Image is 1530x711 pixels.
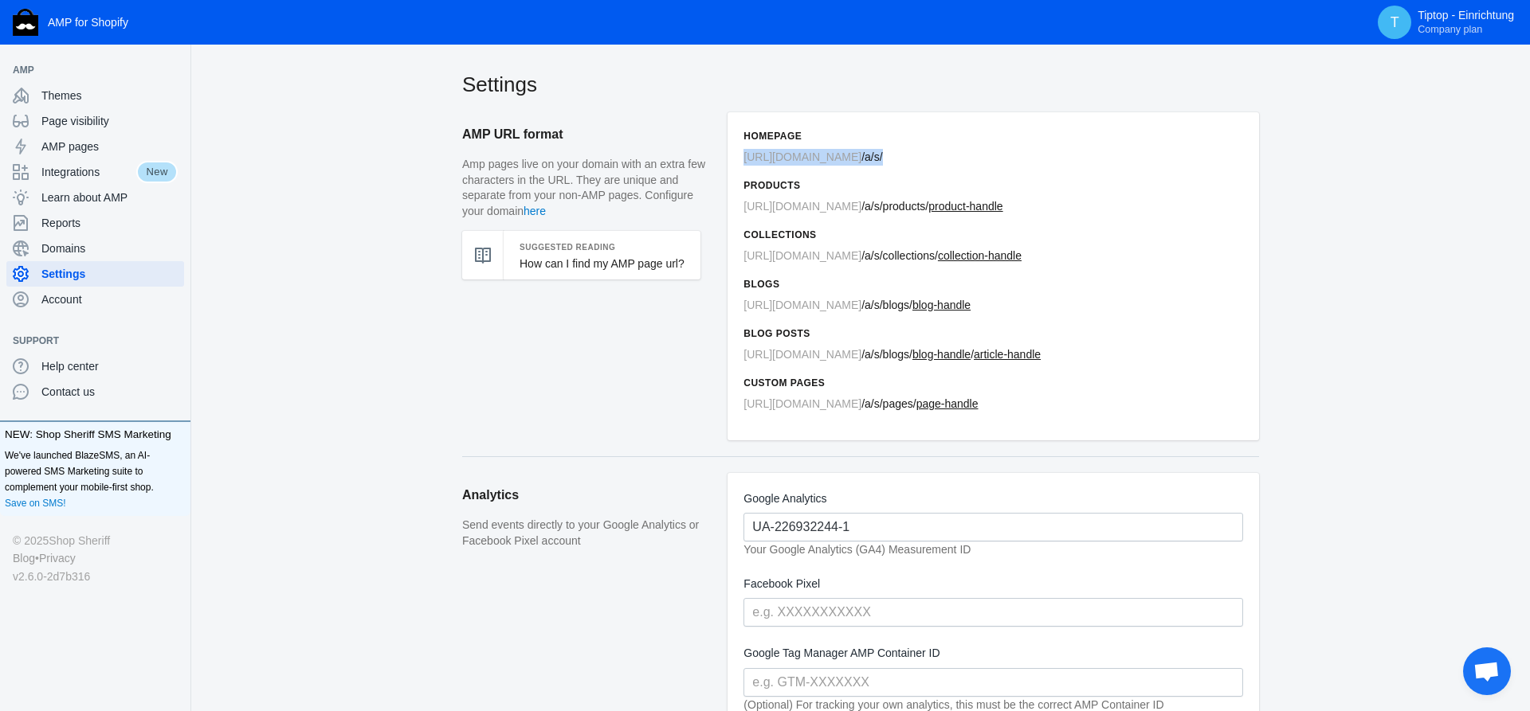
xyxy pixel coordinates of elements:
[41,189,178,205] span: Learn about AMP
[938,249,1022,262] u: collection-handle
[524,205,546,217] a: here
[743,643,1243,663] label: Google Tag Manager AMP Container ID
[6,210,184,236] a: Reports
[743,397,978,410] span: / /pages/
[41,358,178,374] span: Help center
[865,150,883,163] span: a/s/
[13,549,178,567] div: •
[13,568,178,585] div: v2.6.0-2d7b316
[6,159,184,185] a: IntegrationsNew
[136,161,178,183] span: New
[520,239,685,256] h5: Suggested Reading
[462,112,712,157] h2: AMP URL format
[39,549,76,567] a: Privacy
[743,150,882,163] span: /
[462,157,712,219] p: Amp pages live on your domain with an extra few characters in the URL. They are unique and separa...
[928,200,1002,213] u: product-handle
[743,299,861,311] span: [URL][DOMAIN_NAME]
[49,532,110,549] a: Shop Sheriff
[41,139,178,154] span: AMP pages
[865,397,880,410] span: a/s
[520,257,685,270] a: How can I find my AMP page url?
[13,333,162,349] span: Support
[6,236,184,261] a: Domains
[41,240,178,256] span: Domains
[1387,14,1402,30] span: T
[743,698,1163,711] em: (Optional) For tracking your own analytics, this must be the correct AMP Container ID
[743,513,1243,541] input: e.g. G-XXXXXXX
[162,67,187,73] button: Add a sales channel
[41,266,178,282] span: Settings
[462,473,712,518] h2: Analytics
[743,128,1243,144] h6: Homepage
[743,200,861,213] span: [URL][DOMAIN_NAME]
[912,348,971,361] u: blog-handle
[13,62,162,78] span: AMP
[865,249,880,262] span: a/s
[41,291,178,307] span: Account
[13,9,38,36] img: Shop Sheriff Logo
[743,178,1243,193] h6: Products
[5,495,66,511] a: Save on SMS!
[865,348,880,361] span: a/s
[743,150,861,163] span: [URL][DOMAIN_NAME]
[743,249,1022,262] span: / /collections/
[6,287,184,312] a: Account
[743,227,1243,243] h6: Collections
[41,164,136,180] span: Integrations
[13,549,35,567] a: Blog
[41,215,178,231] span: Reports
[743,348,861,361] span: [URL][DOMAIN_NAME]
[48,16,128,29] span: AMP for Shopify
[41,113,178,129] span: Page visibility
[6,134,184,159] a: AMP pages
[41,88,178,104] span: Themes
[743,598,1243,627] input: e.g. XXXXXXXXXXX
[743,200,1002,213] span: / /products/
[1463,647,1511,695] div: Chat öffnen
[162,338,187,344] button: Add a sales channel
[41,384,178,400] span: Contact us
[6,108,184,134] a: Page visibility
[6,379,184,404] a: Contact us
[743,348,1041,361] span: / /blogs/ /
[743,299,971,311] span: / /blogs/
[743,668,1243,697] input: e.g. GTM-XXXXXXX
[6,261,184,287] a: Settings
[743,249,861,262] span: [URL][DOMAIN_NAME]
[462,518,712,549] p: Send events directly to your Google Analytics or Facebook Pixel account
[743,543,971,556] em: Your Google Analytics (GA4) Measurement ID
[912,299,971,311] u: blog-handle
[743,489,1243,509] label: Google Analytics
[743,375,1243,391] h6: Custom pages
[1418,23,1482,36] span: Company plan
[6,185,184,210] a: Learn about AMP
[865,299,880,311] span: a/s
[6,83,184,108] a: Themes
[743,574,1243,594] label: Facebook Pixel
[743,326,1243,342] h6: Blog posts
[13,532,178,549] div: © 2025
[916,397,979,410] u: page-handle
[462,70,1259,99] h2: Settings
[1418,9,1514,36] p: Tiptop - Einrichtung
[743,397,861,410] span: [URL][DOMAIN_NAME]
[743,276,1243,292] h6: Blogs
[865,200,880,213] span: a/s
[974,348,1041,361] u: article-handle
